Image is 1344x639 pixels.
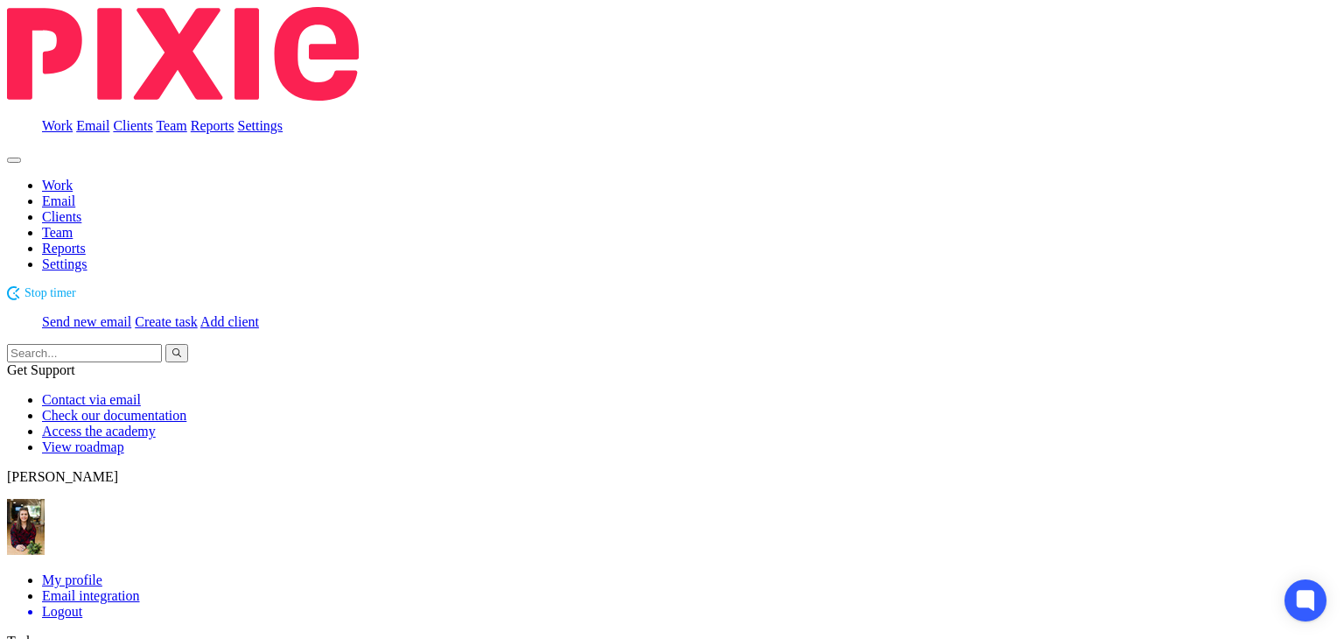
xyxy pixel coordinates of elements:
a: Add client [200,314,259,329]
p: [PERSON_NAME] [7,469,1337,485]
span: Stop timer [24,286,76,300]
a: Reports [191,118,234,133]
span: Logout [42,604,82,619]
a: Clients [113,118,152,133]
a: Reports [42,241,86,256]
a: Send new email [42,314,131,329]
a: Email [42,193,75,208]
a: Settings [42,256,87,271]
a: Check our documentation [42,408,186,423]
a: View roadmap [42,439,124,454]
a: Logout [42,604,1337,620]
div: Ink (Clothing) Ltd - Payroll Monthly Process - Paycircle [7,286,1337,300]
a: Contact via email [42,392,141,407]
span: Get Support [7,362,75,377]
a: Create task [135,314,198,329]
a: Access the academy [42,424,156,439]
img: Pixie [7,7,359,101]
a: Team [42,225,73,240]
a: Team [156,118,186,133]
button: Search [165,344,188,362]
a: Email integration [42,588,140,603]
input: Search [7,344,162,362]
a: Email [76,118,109,133]
img: MaxAcc_Sep21_ElliDeanPhoto_030.jpg [7,499,45,555]
a: Clients [42,209,81,224]
a: Work [42,178,73,193]
a: My profile [42,572,102,587]
a: Work [42,118,73,133]
a: Settings [238,118,283,133]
